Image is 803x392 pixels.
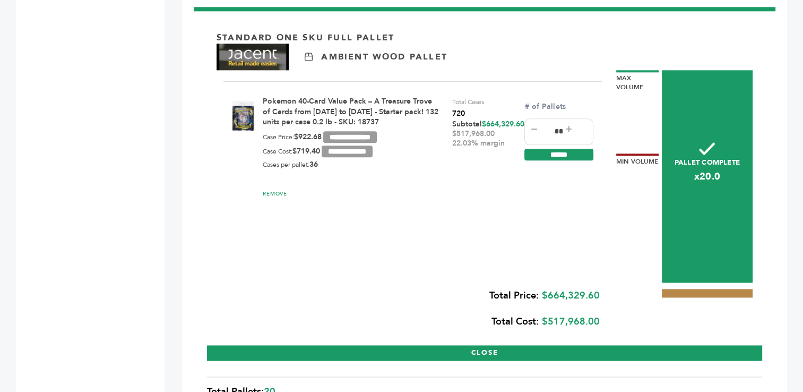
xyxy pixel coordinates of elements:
p: Standard One Sku Full Pallet [217,32,394,44]
span: 720 [452,108,484,120]
img: checkmark [699,142,715,155]
span: x20.0 [662,170,753,183]
div: Cases per pallet: [263,160,318,169]
div: Case Cost: [263,146,373,157]
p: Ambient Wood Pallet [321,51,447,63]
img: Brand Name [217,44,289,70]
div: Total Cases [452,96,484,120]
img: Ambient [305,53,313,61]
a: Pokemon 40-Card Value Pack – A Treasure Trove of Cards from [DATE] to [DATE] - Starter pack! 132 ... [263,96,438,127]
div: Min Volume [616,154,659,166]
div: $517,968.00 22.03% margin [452,129,524,148]
b: 36 [309,159,318,169]
b: Total Price: [489,289,539,302]
div: Case Price: [263,131,377,143]
label: # of Pallets [524,101,567,112]
div: Pallet Complete [662,70,753,283]
button: CLOSE [207,345,762,361]
div: $664,329.60 $517,968.00 [217,283,600,335]
div: Max Volume [616,70,659,92]
b: Total Cost: [491,315,539,328]
a: REMOVE [263,190,287,198]
b: $922.68 [294,132,322,142]
div: Subtotal [452,120,524,148]
b: $719.40 [292,146,320,156]
span: $664,329.60 [482,119,524,129]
